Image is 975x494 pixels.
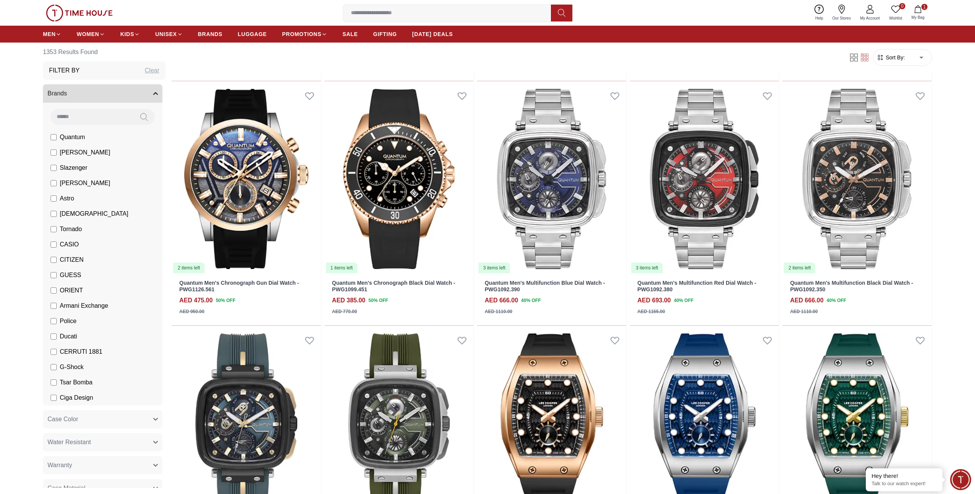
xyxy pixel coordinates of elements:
[60,225,82,234] span: Tornado
[637,296,671,305] h4: AED 693.00
[631,263,663,273] div: 3 items left
[155,30,177,38] span: UNISEX
[51,287,57,294] input: ORIENT
[332,280,456,292] a: Quantum Men's Chronograph Black Dial Watch - PWG1099.451
[950,469,971,490] div: Chat Widget
[120,27,140,41] a: KIDS
[332,296,365,305] h4: AED 385.00
[60,363,84,372] span: G-Shock
[51,303,57,309] input: Armani Exchange
[790,280,913,292] a: Quantum Men's Multifunction Black Dial Watch - PWG1092.350
[829,15,854,21] span: Our Stores
[828,3,855,23] a: Our Stores
[60,179,110,188] span: [PERSON_NAME]
[49,66,80,75] h3: Filter By
[43,410,162,428] button: Case Color
[324,84,474,274] a: Quantum Men's Chronograph Black Dial Watch - PWG1099.4511 items left
[872,481,937,487] p: Talk to our watch expert!
[172,84,321,274] a: Quantum Men's Chronograph Gun Dial Watch - PWG1126.5612 items left
[784,263,815,273] div: 2 items left
[369,297,388,304] span: 50 % OFF
[60,163,87,172] span: Slazenger
[43,43,166,61] h6: 1353 Results Found
[872,472,937,480] div: Hey there!
[48,415,78,424] span: Case Color
[43,30,56,38] span: MEN
[477,84,626,274] img: Quantum Men's Multifunction Blue Dial Watch - PWG1092.390
[51,379,57,386] input: Tsar Bomba
[674,297,693,304] span: 40 % OFF
[908,15,927,20] span: My Bag
[630,84,779,274] img: Quantum Men's Multifunction Red Dial Watch - PWG1092.380
[238,27,267,41] a: LUGGAGE
[60,347,102,356] span: CERRUTI 1881
[51,333,57,340] input: Ducati
[51,395,57,401] input: Ciga Design
[172,84,321,274] img: Quantum Men's Chronograph Gun Dial Watch - PWG1126.561
[412,27,453,41] a: [DATE] DEALS
[46,5,113,21] img: ...
[179,296,213,305] h4: AED 475.00
[790,308,818,315] div: AED 1110.00
[412,30,453,38] span: [DATE] DEALS
[857,15,883,21] span: My Account
[326,263,357,273] div: 1 items left
[51,349,57,355] input: CERRUTI 1881
[155,27,182,41] a: UNISEX
[373,30,397,38] span: GIFTING
[60,133,85,142] span: Quantum
[51,241,57,248] input: CASIO
[282,30,321,38] span: PROMOTIONS
[485,296,518,305] h4: AED 666.00
[886,15,905,21] span: Wishlist
[478,263,510,273] div: 3 items left
[51,226,57,232] input: Tornado
[521,297,541,304] span: 40 % OFF
[60,286,83,295] span: ORIENT
[282,27,327,41] a: PROMOTIONS
[51,195,57,202] input: Astro
[637,308,665,315] div: AED 1155.00
[899,3,905,9] span: 0
[48,89,67,98] span: Brands
[342,27,358,41] a: SALE
[332,308,357,315] div: AED 770.00
[885,3,907,23] a: 0Wishlist
[812,15,826,21] span: Help
[48,484,85,493] span: Case Material
[145,66,159,75] div: Clear
[60,301,108,310] span: Armani Exchange
[60,209,128,218] span: [DEMOGRAPHIC_DATA]
[216,297,235,304] span: 50 % OFF
[811,3,828,23] a: Help
[782,84,932,274] a: Quantum Men's Multifunction Black Dial Watch - PWG1092.3502 items left
[324,84,474,274] img: Quantum Men's Chronograph Black Dial Watch - PWG1099.451
[790,296,823,305] h4: AED 666.00
[51,272,57,278] input: GUESS
[198,27,223,41] a: BRANDS
[43,433,162,451] button: Water Resistant
[43,27,61,41] a: MEN
[921,4,927,10] span: 1
[48,461,72,470] span: Warranty
[60,317,77,326] span: Police
[120,30,134,38] span: KIDS
[51,134,57,140] input: Quantum
[43,84,162,103] button: Brands
[884,54,905,61] span: Sort By:
[877,54,905,61] button: Sort By:
[238,30,267,38] span: LUGGAGE
[51,364,57,370] input: G-Shock
[51,180,57,186] input: [PERSON_NAME]
[60,271,81,280] span: GUESS
[60,240,79,249] span: CASIO
[782,84,932,274] img: Quantum Men's Multifunction Black Dial Watch - PWG1092.350
[179,280,299,292] a: Quantum Men's Chronograph Gun Dial Watch - PWG1126.561
[51,211,57,217] input: [DEMOGRAPHIC_DATA]
[48,438,91,447] span: Water Resistant
[51,318,57,324] input: Police
[60,194,74,203] span: Astro
[342,30,358,38] span: SALE
[60,148,110,157] span: [PERSON_NAME]
[51,149,57,156] input: [PERSON_NAME]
